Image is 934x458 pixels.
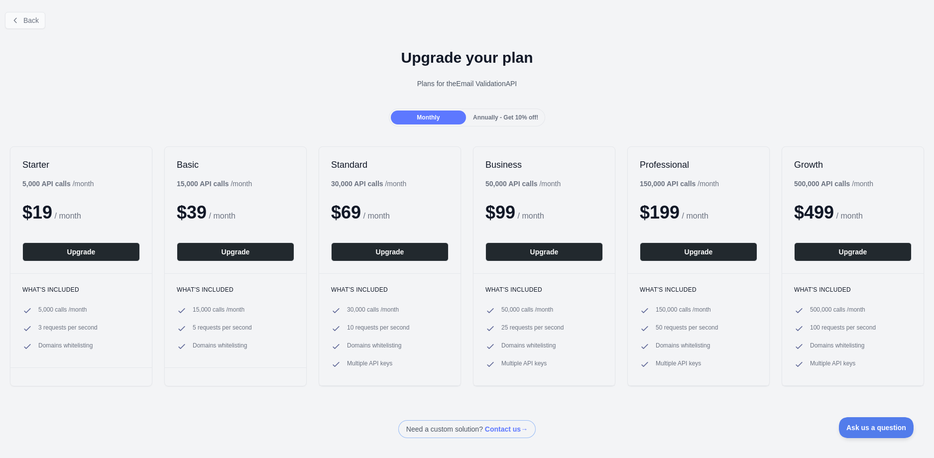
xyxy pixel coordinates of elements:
h2: Business [485,159,603,171]
iframe: Toggle Customer Support [839,417,914,438]
div: / month [331,179,406,189]
span: $ 199 [640,202,680,223]
b: 150,000 API calls [640,180,696,188]
h2: Standard [331,159,449,171]
span: $ 69 [331,202,361,223]
b: 50,000 API calls [485,180,538,188]
div: / month [640,179,719,189]
span: $ 99 [485,202,515,223]
div: / month [485,179,561,189]
h2: Professional [640,159,757,171]
b: 30,000 API calls [331,180,383,188]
